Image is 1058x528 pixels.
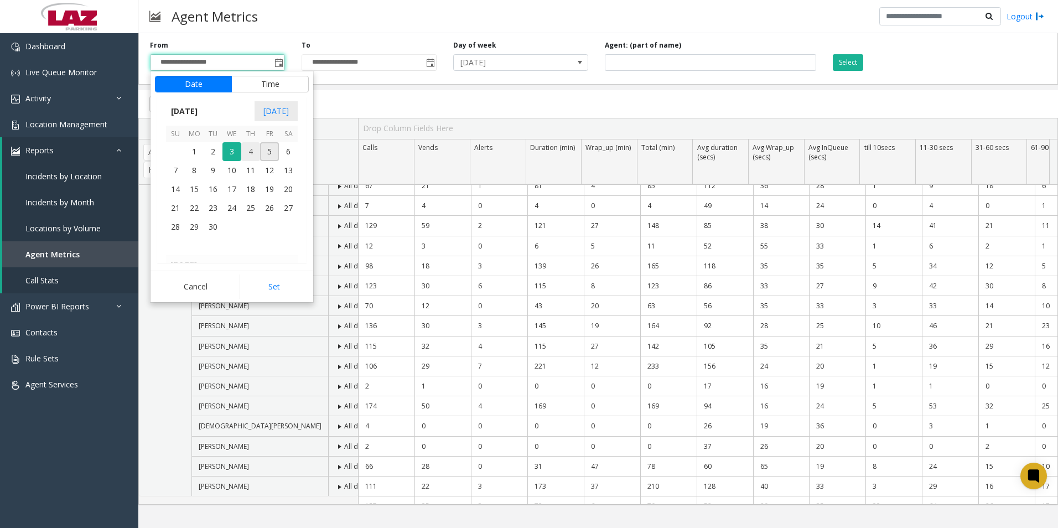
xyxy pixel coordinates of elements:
[865,376,922,396] td: 1
[344,241,371,251] span: All dates
[25,171,102,182] span: Incidents by Location
[584,396,640,416] td: 0
[922,196,978,216] td: 4
[222,161,241,180] td: Wednesday, September 10, 2025
[865,236,922,256] td: 1
[640,296,697,316] td: 63
[11,121,20,130] img: 'icon'
[753,236,810,256] td: 55
[527,256,584,276] td: 139
[2,163,138,189] a: Incidents by Location
[155,275,236,299] button: Cancel
[640,376,697,396] td: 0
[344,201,371,210] span: All dates
[166,3,263,30] h3: Agent Metrics
[527,376,584,396] td: 0
[185,199,204,218] td: Monday, September 22, 2025
[414,416,471,436] td: 0
[753,176,810,196] td: 36
[584,356,640,376] td: 12
[753,276,810,296] td: 33
[527,316,584,336] td: 145
[185,161,204,180] td: Monday, September 8, 2025
[185,218,204,236] span: 29
[204,126,222,143] th: Tu
[584,416,640,436] td: 0
[222,161,241,180] span: 10
[584,296,640,316] td: 20
[527,296,584,316] td: 43
[204,142,222,161] td: Tuesday, September 2, 2025
[809,337,865,356] td: 21
[11,95,20,103] img: 'icon'
[260,161,279,180] td: Friday, September 12, 2025
[1007,11,1044,22] a: Logout
[922,236,978,256] td: 6
[344,321,371,330] span: All dates
[222,180,241,199] span: 17
[809,256,865,276] td: 35
[204,161,222,180] td: Tuesday, September 9, 2025
[199,381,249,391] span: [PERSON_NAME]
[418,143,438,152] span: Vends
[185,126,204,143] th: Mo
[978,316,1035,336] td: 21
[865,337,922,356] td: 5
[240,275,309,299] button: Set
[527,176,584,196] td: 81
[199,341,249,351] span: [PERSON_NAME]
[272,55,284,70] span: Toggle popup
[640,416,697,436] td: 0
[584,216,640,236] td: 27
[753,396,810,416] td: 16
[344,281,371,291] span: All dates
[865,316,922,336] td: 10
[150,40,168,50] label: From
[640,256,697,276] td: 165
[584,276,640,296] td: 8
[199,361,249,371] span: [PERSON_NAME]
[414,256,471,276] td: 18
[11,355,20,364] img: 'icon'
[808,143,848,162] span: Avg InQueue (secs)
[11,43,20,51] img: 'icon'
[166,161,185,180] td: Sunday, September 7, 2025
[809,276,865,296] td: 27
[25,145,54,156] span: Reports
[527,216,584,236] td: 121
[25,119,107,130] span: Location Management
[585,143,631,152] span: Wrap_up (min)
[527,416,584,436] td: 0
[25,197,94,208] span: Incidents by Month
[697,376,753,396] td: 17
[25,223,101,234] span: Locations by Volume
[2,241,138,267] a: Agent Metrics
[260,199,279,218] td: Friday, September 26, 2025
[204,199,222,218] span: 23
[166,255,298,274] th: [DATE]
[414,216,471,236] td: 59
[697,216,753,236] td: 85
[424,55,436,70] span: Toggle popup
[697,256,753,276] td: 118
[809,296,865,316] td: 33
[344,221,371,230] span: All dates
[204,218,222,236] span: 30
[25,67,97,77] span: Live Queue Monitor
[359,316,415,336] td: 136
[143,144,245,161] span: AgentDisplayName
[204,180,222,199] td: Tuesday, September 16, 2025
[697,396,753,416] td: 94
[2,137,138,163] a: Reports
[865,296,922,316] td: 3
[359,356,415,376] td: 106
[11,303,20,312] img: 'icon'
[185,199,204,218] span: 22
[362,143,377,152] span: Calls
[640,396,697,416] td: 169
[978,296,1035,316] td: 14
[344,401,371,411] span: All dates
[414,196,471,216] td: 4
[809,176,865,196] td: 28
[149,96,219,112] button: Export to PDF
